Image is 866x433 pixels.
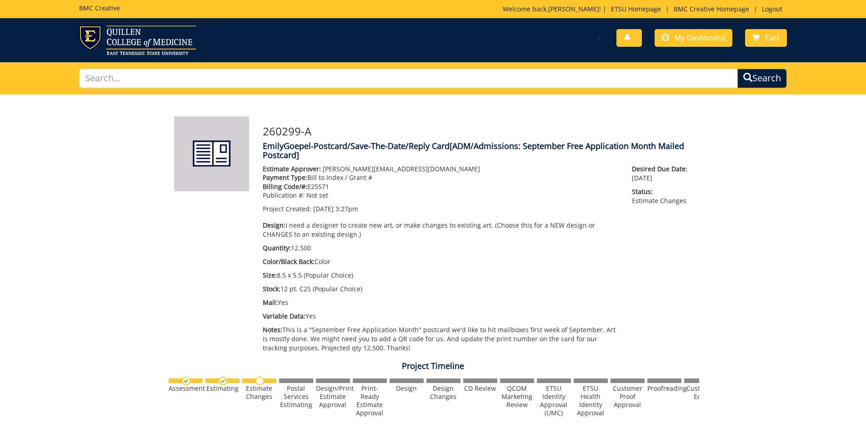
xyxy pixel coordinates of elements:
[390,384,424,393] div: Design
[353,384,387,417] div: Print-Ready Estimate Approval
[263,142,692,160] h4: EmilyGoepel-Postcard/Save-The-Date/Reply Card
[263,284,280,293] span: Stock:
[174,116,249,191] img: Product featured image
[765,33,780,43] span: Cart
[632,164,692,183] p: [DATE]
[167,362,699,371] h4: Project Timeline
[279,384,313,409] div: Postal Services Estimating
[675,33,725,43] span: My Dashboard
[263,164,619,174] p: [PERSON_NAME][EMAIL_ADDRESS][DOMAIN_NAME]
[263,325,619,353] p: This is a "September Free Application Month" postcard we'd like to hit mailboxes first week of Se...
[263,325,282,334] span: Notes:
[537,384,571,417] div: ETSU Identity Approval (UMC)
[632,164,692,174] span: Desired Due Date:
[263,312,619,321] p: Yes
[263,257,315,266] span: Color/Black Back:
[606,5,666,13] a: ETSU Homepage
[263,173,307,182] span: Payment Type:
[426,384,461,401] div: Design Changes
[611,384,645,409] div: Customer Proof Approval
[219,377,227,385] img: checkmark
[548,5,599,13] a: [PERSON_NAME]
[205,384,240,393] div: Estimating
[655,29,732,47] a: My Dashboard
[632,187,692,205] p: Estimate Changes
[263,271,277,279] span: Size:
[263,182,307,191] span: Billing Code/#:
[182,377,190,385] img: checkmark
[263,164,321,173] span: Estimate Approver:
[263,298,619,307] p: Yes
[737,69,787,88] button: Search
[263,257,619,266] p: Color
[647,384,681,393] div: Proofreading
[263,221,285,229] span: Design:
[263,140,684,160] span: [ADM/Admissions: September Free Application Month Mailed Postcard]
[313,204,358,213] span: [DATE] 3:27pm
[263,173,619,182] p: Bill to Index / Grant #
[79,69,738,88] input: Search...
[169,384,203,393] div: Assessment
[263,125,692,137] h3: 260299-A
[632,187,692,196] span: Status:
[263,298,278,307] span: Mail:
[263,204,311,213] span: Project Created:
[263,244,619,253] p: 12,500
[745,29,787,47] a: Cart
[574,384,608,417] div: ETSU Health Identity Approval
[263,312,305,320] span: Variable Data:
[263,191,305,199] span: Publication #:
[263,244,291,252] span: Quantity:
[79,25,196,55] img: ETSU logo
[306,191,328,199] span: Not set
[255,377,264,385] img: no
[757,5,787,13] a: Logout
[79,5,120,11] h5: BMC Creative
[263,271,619,280] p: 8.5 x 5.5 (Popular Choice)
[684,384,718,401] div: Customer Edits
[263,284,619,294] p: 12 pt. C2S (Popular Choice)
[669,5,754,13] a: BMC Creative Homepage
[463,384,497,393] div: CD Review
[503,5,787,14] p: Welcome back, ! | | |
[316,384,350,409] div: Design/Print Estimate Approval
[263,221,619,239] p: I need a designer to create new art, or make changes to existing art. (Choose this for a NEW desi...
[242,384,276,401] div: Estimate Changes
[263,182,619,191] p: E25571
[500,384,534,409] div: QCOM Marketing Review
